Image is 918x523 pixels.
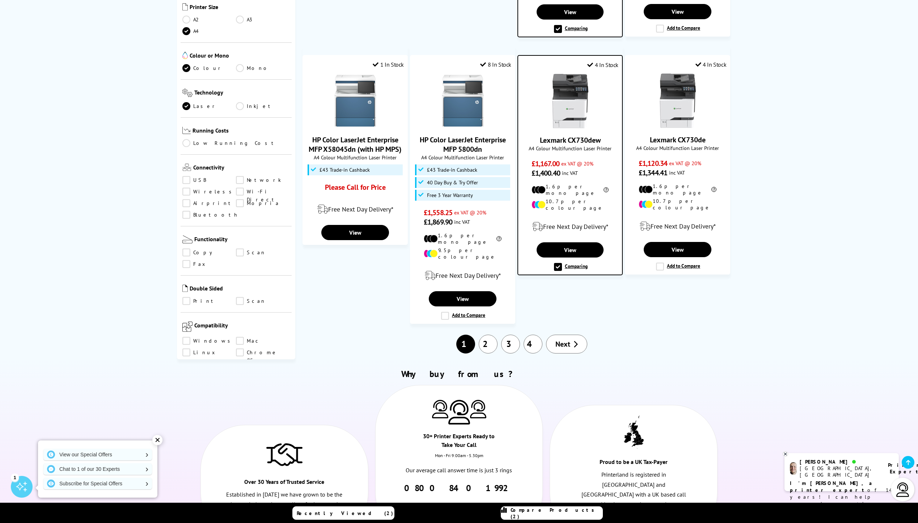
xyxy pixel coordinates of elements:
[790,462,797,475] img: ashley-livechat.png
[243,477,326,490] div: Over 30 Years of Trusted Service
[537,4,604,20] a: View
[226,490,343,519] p: Established in [DATE] we have grown to be the largest independent reseller of printers and consum...
[424,208,452,217] span: £1,558.25
[182,260,236,268] a: Fax
[182,285,188,292] img: Double Sided
[328,122,382,129] a: HP Color LaserJet Enterprise MFP X58045dn (with HP MPS)
[522,217,618,237] div: modal_delivery
[236,199,290,207] a: Mopria
[297,510,393,516] span: Recently Viewed (2)
[501,335,520,353] a: 3
[546,335,587,353] a: Next
[316,183,394,196] div: Please Call for Price
[511,507,602,520] span: Compare Products (2)
[182,248,236,256] a: Copy
[650,135,706,145] a: Lexmark CX730de
[182,297,236,305] a: Print
[182,3,188,11] img: Printer Size
[182,16,236,24] a: A2
[190,52,290,60] span: Colour or Mono
[532,168,560,178] span: £1,400.40
[624,415,644,449] img: UK tax payer
[639,183,716,196] li: 1.6p per mono page
[800,459,879,465] div: [PERSON_NAME]
[639,159,667,168] span: £1,120.34
[182,211,239,219] a: Bluetooth
[424,247,502,260] li: 9.5p per colour page
[543,74,597,128] img: Lexmark CX730dew
[182,27,236,35] a: A4
[432,400,448,418] img: Printer Experts
[656,263,700,271] label: Add to Compare
[197,368,721,380] h2: Why buy from us?
[644,4,711,19] a: View
[320,167,370,173] span: £43 Trade-in Cashback
[404,482,514,494] a: 0800 840 1992
[562,170,578,176] span: inc VAT
[182,89,193,97] img: Technology
[236,248,290,256] a: Scan
[669,160,701,167] span: ex VAT @ 20%
[639,198,716,211] li: 10.7p per colour page
[424,217,452,227] span: £1,869.90
[480,61,511,68] div: 8 In Stock
[182,64,236,72] a: Colour
[420,135,506,154] a: HP Color LaserJet Enterprise MFP 5800dn
[790,480,893,514] p: of 14 years! I can help you choose the right product
[236,297,290,305] a: Scan
[182,322,193,332] img: Compatibility
[194,322,290,333] span: Compatibility
[182,52,188,59] img: Colour or Mono
[194,89,290,99] span: Technology
[182,337,236,345] a: Windows
[555,339,570,349] span: Next
[182,188,236,196] a: Wireless
[695,61,727,68] div: 4 In Stock
[414,265,511,286] div: modal_delivery
[292,506,394,520] a: Recently Viewed (2)
[182,127,191,134] img: Running Costs
[470,400,486,418] img: Printer Experts
[236,337,290,345] a: Mac
[182,102,236,110] a: Laser
[651,74,705,128] img: Lexmark CX730de
[800,465,879,478] div: [GEOGRAPHIC_DATA], [GEOGRAPHIC_DATA]
[427,192,473,198] span: Free 3 Year Warranty
[896,482,910,497] img: user-headset-light.svg
[427,180,478,185] span: 40 Day Buy & Try Offer
[401,465,517,475] p: Our average call answer time is just 3 rings
[629,145,726,151] span: A4 Colour Multifunction Laser Printer
[236,102,290,110] a: Inkjet
[182,164,191,171] img: Connectivity
[524,335,542,353] a: 4
[532,198,609,211] li: 10.7p per colour page
[575,470,692,519] p: Printerland is registered in [GEOGRAPHIC_DATA] and [GEOGRAPHIC_DATA] with a UK based call centre,...
[306,199,404,219] div: modal_delivery
[236,176,290,184] a: Network
[522,145,618,152] span: A4 Colour Multifunction Laser Printer
[266,440,303,469] img: Trusted Service
[309,135,402,154] a: HP Color LaserJet Enterprise MFP X58045dn (with HP MPS)
[454,218,470,225] span: inc VAT
[436,74,490,128] img: HP Color LaserJet Enterprise MFP 5800dn
[182,348,236,356] a: Linux
[193,127,290,136] span: Running Costs
[43,449,152,460] a: View our Special Offers
[401,494,517,519] div: Let us help you choose the perfect printer for you home or business
[479,335,498,353] a: 2
[43,463,152,475] a: Chat to 1 of our 30 Experts
[639,168,667,177] span: £1,344.41
[236,348,290,356] a: Chrome OS
[194,235,290,245] span: Functionality
[182,176,236,184] a: USB
[651,122,705,129] a: Lexmark CX730de
[554,25,588,33] label: Comparing
[532,159,559,168] span: £1,167.00
[193,164,290,172] span: Connectivity
[592,457,676,470] div: Proud to be a UK Tax-Payer
[669,169,685,176] span: inc VAT
[429,291,496,306] a: View
[587,61,618,68] div: 4 In Stock
[43,478,152,489] a: Subscribe for Special Offers
[561,160,593,167] span: ex VAT @ 20%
